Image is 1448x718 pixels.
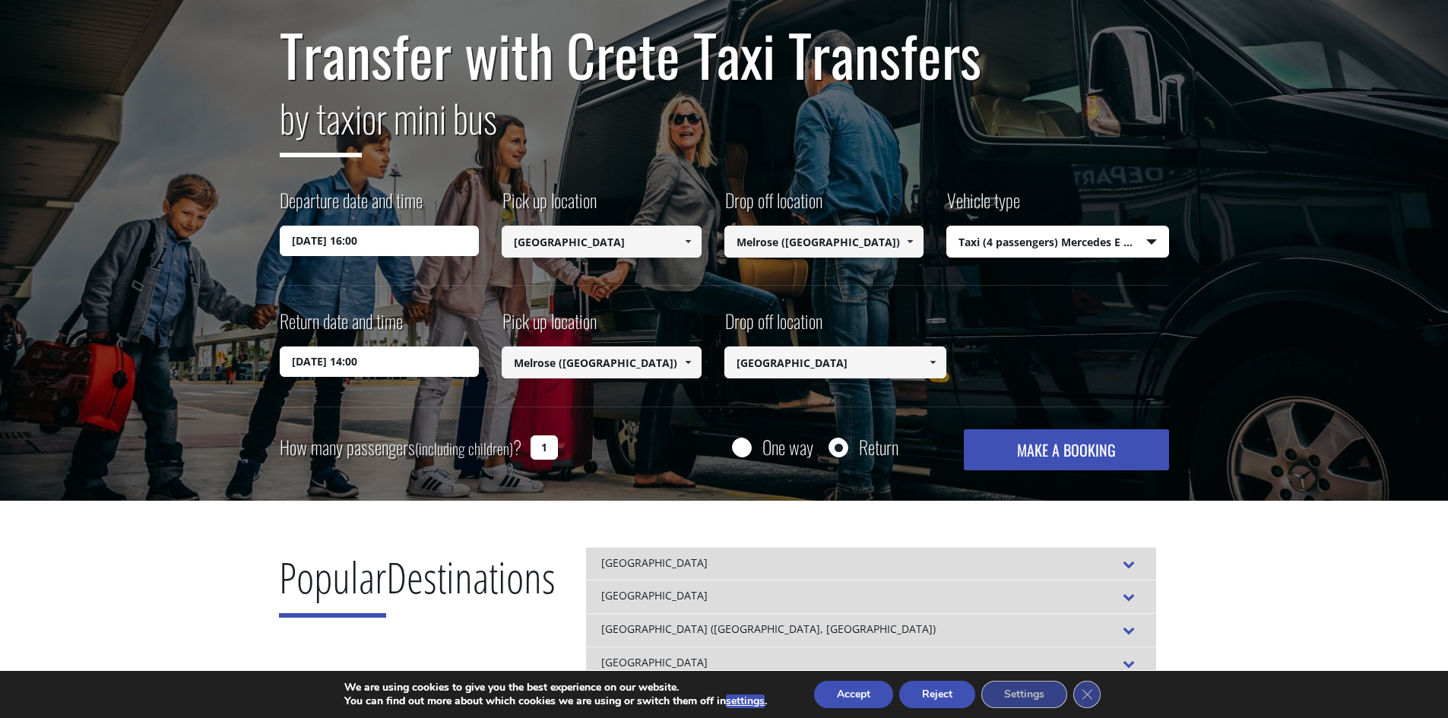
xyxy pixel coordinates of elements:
a: Show All Items [920,346,946,378]
h1: Transfer with Crete Taxi Transfers [280,23,1169,87]
label: Departure date and time [280,187,423,226]
label: Vehicle type [946,187,1020,226]
div: [GEOGRAPHIC_DATA] [586,547,1156,580]
button: Close GDPR Cookie Banner [1073,681,1101,708]
a: Show All Items [675,346,700,378]
label: Pick up location [502,187,597,226]
button: settings [726,694,765,708]
span: Popular [279,548,386,618]
span: by taxi [280,89,362,157]
label: Return [859,438,898,457]
button: Reject [899,681,975,708]
label: Drop off location [724,308,822,346]
p: We are using cookies to give you the best experience on our website. [344,681,767,694]
span: Taxi (4 passengers) Mercedes E Class [947,226,1168,258]
small: (including children) [415,437,513,460]
div: [GEOGRAPHIC_DATA] [586,647,1156,680]
h2: or mini bus [280,87,1169,169]
label: Return date and time [280,308,403,346]
input: Select pickup location [502,226,702,258]
p: You can find out more about which cookies we are using or switch them off in . [344,694,767,708]
button: MAKE A BOOKING [964,429,1168,470]
label: Drop off location [724,187,822,226]
input: Select drop-off location [724,226,924,258]
label: Pick up location [502,308,597,346]
input: Select pickup location [502,346,702,378]
label: One way [762,438,813,457]
a: Show All Items [675,226,700,258]
label: How many passengers ? [280,429,521,467]
h2: Destinations [279,547,556,629]
div: [GEOGRAPHIC_DATA] ([GEOGRAPHIC_DATA], [GEOGRAPHIC_DATA]) [586,613,1156,647]
button: Accept [814,681,893,708]
input: Select drop-off location [724,346,947,378]
button: Settings [981,681,1067,708]
a: Show All Items [898,226,923,258]
div: [GEOGRAPHIC_DATA] [586,580,1156,613]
